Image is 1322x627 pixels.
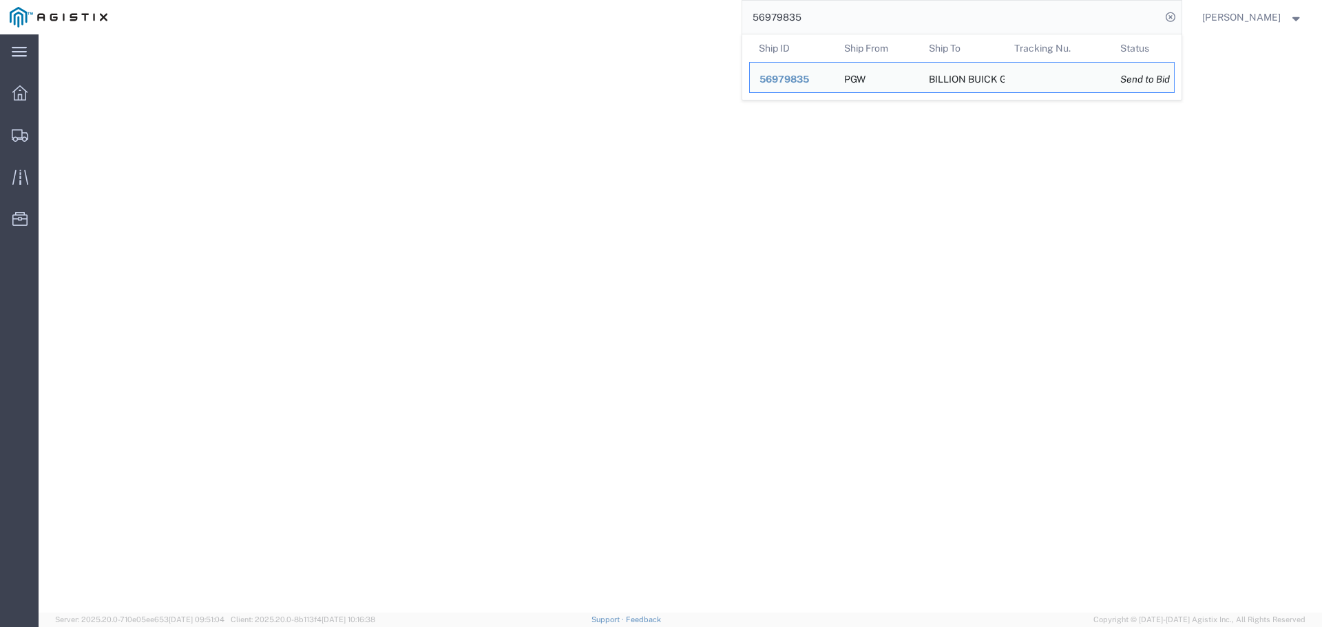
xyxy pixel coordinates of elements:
[169,615,224,624] span: [DATE] 09:51:04
[1202,9,1303,25] button: [PERSON_NAME]
[843,63,865,92] div: PGW
[626,615,661,624] a: Feedback
[749,34,1182,100] table: Search Results
[749,34,835,62] th: Ship ID
[834,34,919,62] th: Ship From
[759,72,825,87] div: 56979835
[231,615,375,624] span: Client: 2025.20.0-8b113f4
[39,34,1322,613] iframe: FS Legacy Container
[1202,10,1281,25] span: Douglas Harris
[1111,34,1175,62] th: Status
[591,615,626,624] a: Support
[929,63,995,92] div: BILLION BUICK GMC
[322,615,375,624] span: [DATE] 10:16:38
[919,34,1005,62] th: Ship To
[55,615,224,624] span: Server: 2025.20.0-710e05ee653
[742,1,1161,34] input: Search for shipment number, reference number
[1093,614,1305,626] span: Copyright © [DATE]-[DATE] Agistix Inc., All Rights Reserved
[10,7,107,28] img: logo
[759,74,809,85] span: 56979835
[1004,34,1111,62] th: Tracking Nu.
[1120,72,1164,87] div: Send to Bid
